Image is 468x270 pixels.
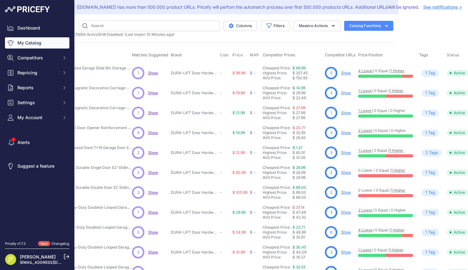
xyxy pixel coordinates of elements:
[148,170,158,175] span: Show
[250,110,252,115] div: $
[38,241,50,246] span: New
[330,210,332,215] span: 3
[32,95,132,100] p: Code: -
[32,205,132,210] p: DURA-LIFT 140 lb Heavy-Duty Doubled-Looped Garage Door Extension Spring (2-Pack)-DLEBL140
[232,110,245,115] span: $ 12.99
[358,168,413,173] p: 0 Lower / 0 Equal /
[220,130,222,135] span: -
[292,245,306,249] a: $ 30.45
[220,53,229,58] span: Cost
[171,110,218,115] p: DURA-LIFT Door Hardware
[390,68,405,73] a: 1 Higher
[220,170,222,175] span: -
[252,170,255,175] div: -
[292,210,306,215] span: $ 47.49
[292,95,322,100] div: $ 22.49
[447,209,468,216] span: Active
[32,135,132,140] p: Code: -
[263,170,292,175] div: Highest Price:
[358,188,413,193] p: 0 Lower / 0 Equal /
[292,255,322,260] div: $ 35.27
[148,130,158,135] a: Show
[447,110,468,116] span: Active
[358,108,372,113] a: 1 Lower
[292,205,305,210] a: $ 37.14
[263,210,292,215] div: Highest Price:
[422,70,439,77] span: Tag
[220,110,222,115] span: -
[5,37,69,49] a: My Catalog
[447,189,468,196] span: Active
[250,53,260,58] button: MAP
[422,229,439,236] span: Tag
[358,208,372,212] a: 2 Lower
[358,148,372,153] a: 1 Lower
[447,90,468,96] span: Active
[263,205,291,210] a: Cheapest Price:
[358,128,413,133] p: / 0 Equal / 0 Higher
[263,245,291,249] a: Cheapest Price:
[138,110,139,116] span: 1
[171,210,218,215] p: DURA-LIFT Door Hardware
[447,229,468,235] span: Active
[32,110,132,115] p: SKU: DLADMHL
[17,100,58,106] span: Settings
[32,86,132,91] p: DURA-LIFT Ultra-Life Magnetic Decorative Carriage-Style Garage Door Hardware (4 Hinges, 2 Handles...
[220,71,222,75] span: -
[422,249,439,256] span: Tag
[250,210,252,215] div: $
[32,215,132,220] p: Code: -
[263,66,291,70] a: Cheapest Price:
[386,2,393,10] button: Close
[250,71,252,76] div: $
[32,175,132,180] p: Code: -
[17,85,58,91] span: Reports
[330,190,332,195] span: 2
[292,165,306,170] a: $ 28.99
[232,53,244,58] button: Price
[344,21,393,31] button: Catalog Functions
[138,210,139,215] span: 1
[422,169,439,176] span: Tag
[252,130,255,135] div: -
[447,53,461,58] button: Status
[263,145,291,150] a: Cheapest Price:
[32,155,132,160] p: Code: -
[425,70,427,76] span: 1
[341,250,351,254] a: Show
[389,148,404,153] a: 1 Higher
[250,190,252,195] div: $
[250,170,252,175] div: $
[124,32,174,37] span: (Last import 10 Minutes ago)
[148,230,158,235] a: Show
[293,21,340,31] button: Massive Actions
[5,137,69,148] a: Alerts
[232,71,246,75] span: $ 99.96
[425,190,427,196] span: 1
[32,66,132,71] p: Dura-Lift Elevate Overhead Garage Slide Bin Storage System-BTriple
[292,66,306,70] a: $ 69.99
[358,88,413,93] p: / 0 Equal /
[232,130,245,135] span: $ 19.99
[358,53,383,57] span: Price Position
[341,130,351,135] a: Show
[325,53,356,57] span: Competitor URLs
[250,230,252,235] div: $
[5,6,50,12] img: Pricefy Logo
[223,21,257,31] button: Columns
[252,110,255,115] div: -
[51,241,69,246] a: Changelog
[436,150,438,156] span: s
[263,76,292,81] div: AVG Price:
[148,91,158,95] a: Show
[78,21,220,31] input: Search
[252,71,255,76] div: -
[389,88,404,93] a: 1 Higher
[358,248,413,253] p: / 0 Equal /
[17,114,58,121] span: My Account
[292,150,305,155] span: $ 60.91
[32,91,132,95] p: SKU: DLADMH
[32,115,132,120] p: Code: -
[232,170,246,175] span: $ 90.99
